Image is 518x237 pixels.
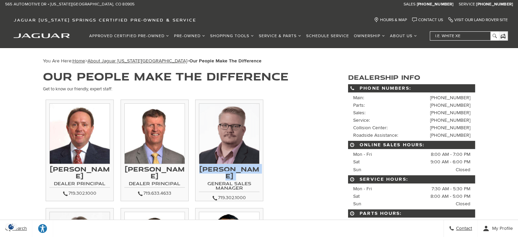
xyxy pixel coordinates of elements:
a: Ownership [351,30,388,42]
a: Hours & Map [374,17,407,23]
span: Service: [353,117,370,123]
span: Sun [353,167,361,173]
span: Sat [353,159,360,165]
a: [PHONE_NUMBER] [417,2,454,7]
strong: Our People Make The Difference [189,58,262,64]
a: Shopping Tools [208,30,256,42]
a: [PHONE_NUMBER] [430,132,470,138]
a: [PHONE_NUMBER] [430,95,470,101]
a: Contact Us [412,17,443,23]
span: Service [459,2,475,7]
a: Explore your accessibility options [32,220,53,237]
h4: General Sales Manager [199,181,260,192]
span: Collision Center: [353,125,388,131]
div: Explore your accessibility options [32,223,53,234]
a: [PHONE_NUMBER] [430,110,470,116]
h3: Dealership Info [348,74,475,81]
a: Visit Our Land Rover Site [448,17,508,23]
a: Service & Parts [256,30,304,42]
p: Get to know our friendly, expert staff: [43,85,328,93]
h3: [PERSON_NAME] [49,166,110,179]
img: Opt-Out Icon [3,223,19,230]
span: Roadside Assistance: [353,132,398,138]
span: You Are Here: [43,58,262,64]
span: Sales [403,2,415,7]
h4: Dealer Principal [124,181,185,188]
h3: [PERSON_NAME] [124,166,185,179]
a: Jaguar [US_STATE] Springs Certified Pre-Owned & Service [10,17,200,23]
span: Sales: [353,110,365,116]
span: Parts Hours: [348,209,475,218]
a: About Us [388,30,420,42]
span: > [73,58,262,64]
a: Pre-Owned [172,30,208,42]
a: About Jaguar [US_STATE][GEOGRAPHIC_DATA] [88,58,187,64]
span: 8:00 AM - 5:00 PM [430,193,470,200]
div: Breadcrumbs [43,58,475,64]
input: i.e. White XE [430,32,498,40]
span: Closed [455,200,470,208]
h3: [PERSON_NAME] [199,166,260,179]
span: Parts: [353,102,365,108]
span: Sat [353,193,360,199]
a: Approved Certified Pre-Owned [87,30,172,42]
div: 719.302.1000 [199,194,260,202]
span: Main: [353,95,364,101]
span: 8:00 AM - 5:00 PM [430,219,470,227]
span: 9:00 AM - 6:00 PM [430,158,470,166]
a: [PHONE_NUMBER] [430,102,470,108]
section: Click to Open Cookie Consent Modal [3,223,19,230]
a: Schedule Service [304,30,351,42]
img: Jaguar [14,33,70,38]
span: Closed [455,166,470,174]
span: > [88,58,262,64]
a: [PHONE_NUMBER] [430,125,470,131]
span: Mon - Fri [353,151,372,157]
h1: Our People Make The Difference [43,71,328,82]
div: 719.302.1000 [49,189,110,197]
button: Open user profile menu [477,220,518,237]
span: Online Sales Hours: [348,141,475,149]
span: 7:30 AM - 5:30 PM [431,185,470,193]
span: Mon - Fri [353,186,372,192]
span: Sun [353,201,361,207]
span: Service Hours: [348,175,475,183]
span: My Profile [489,226,513,232]
span: Contact [454,226,472,232]
div: 719.633.4633 [124,189,185,197]
nav: Main Navigation [87,30,420,42]
a: Home [73,58,85,64]
a: jaguar [14,32,70,38]
a: 565 Automotive Dr • [US_STATE][GEOGRAPHIC_DATA], CO 80905 [5,2,135,7]
span: Phone Numbers: [348,84,475,92]
span: Jaguar [US_STATE] Springs Certified Pre-Owned & Service [14,17,196,23]
a: [PHONE_NUMBER] [476,2,513,7]
h4: Dealer Principal [49,181,110,188]
span: 8:00 AM - 7:00 PM [430,151,470,158]
a: [PHONE_NUMBER] [430,117,470,123]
